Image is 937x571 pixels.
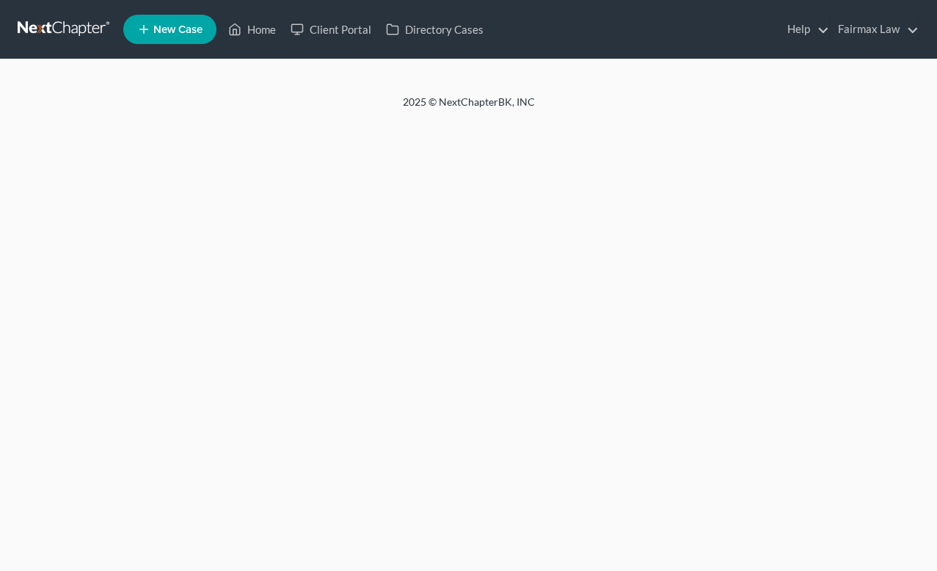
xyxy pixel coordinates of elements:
[123,15,216,44] new-legal-case-button: New Case
[831,16,919,43] a: Fairmax Law
[283,16,379,43] a: Client Portal
[51,95,887,121] div: 2025 © NextChapterBK, INC
[379,16,491,43] a: Directory Cases
[780,16,829,43] a: Help
[221,16,283,43] a: Home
